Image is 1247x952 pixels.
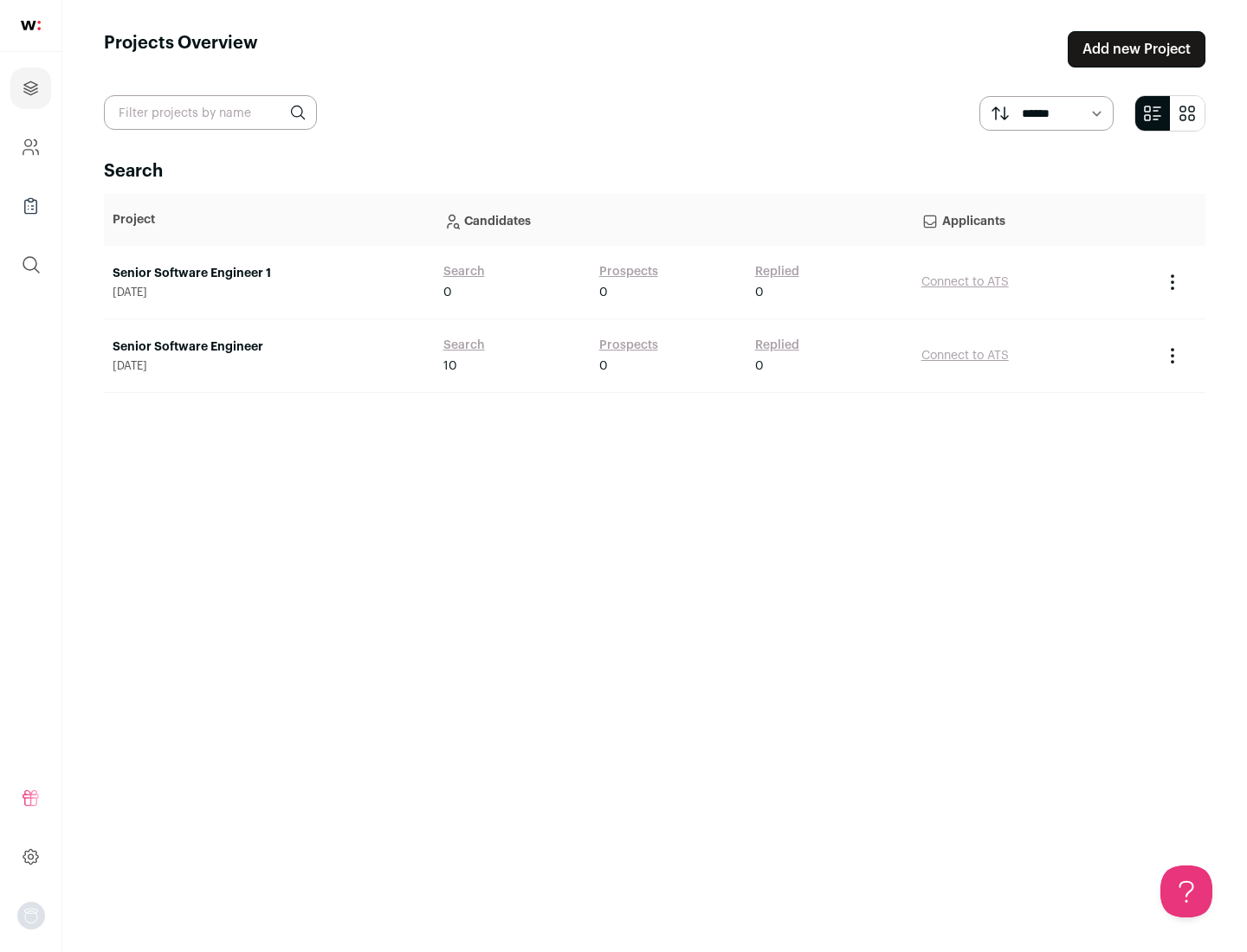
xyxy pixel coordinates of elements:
span: 0 [599,357,608,375]
a: Senior Software Engineer [113,338,426,356]
img: wellfound-shorthand-0d5821cbd27db2630d0214b213865d53afaa358527fdda9d0ea32b1df1b89c2c.svg [21,21,41,30]
span: [DATE] [113,286,426,299]
iframe: Toggle Customer Support [1160,865,1212,917]
a: Replied [755,263,799,280]
button: Project Actions [1162,345,1183,366]
span: 0 [443,284,452,301]
h2: Search [104,159,1205,183]
button: Project Actions [1162,272,1183,293]
a: Senior Software Engineer 1 [113,265,426,282]
span: 0 [755,284,764,301]
a: Connect to ATS [921,276,1009,288]
a: Replied [755,337,799,354]
button: Open dropdown [17,902,45,929]
a: Projects [10,68,51,109]
a: Prospects [599,337,658,354]
a: Connect to ATS [921,350,1009,362]
input: Filter projects by name [104,95,317,130]
a: Company and ATS Settings [10,126,51,168]
a: Add new Project [1068,31,1205,68]
span: 0 [755,357,764,375]
p: Project [113,211,426,228]
h1: Projects Overview [104,31,258,68]
span: 10 [443,357,457,375]
span: 0 [599,284,608,301]
p: Applicants [921,203,1145,237]
a: Search [443,337,485,354]
a: Prospects [599,263,658,280]
p: Candidates [443,203,904,237]
a: Search [443,263,485,280]
a: Company Lists [10,185,51,227]
span: [DATE] [113,359,426,373]
img: nopic.png [17,902,45,929]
